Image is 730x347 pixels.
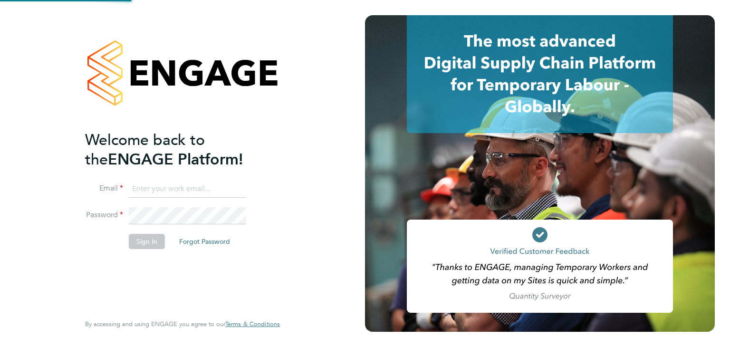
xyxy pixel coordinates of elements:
button: Sign In [129,234,165,249]
label: Password [85,210,123,220]
span: By accessing and using ENGAGE you agree to our [85,320,280,328]
label: Email [85,183,123,193]
input: Enter your work email... [129,181,246,198]
a: Terms & Conditions [225,320,280,328]
button: Forgot Password [172,234,238,249]
span: Welcome back to the [85,131,205,169]
h2: ENGAGE Platform! [85,130,270,169]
